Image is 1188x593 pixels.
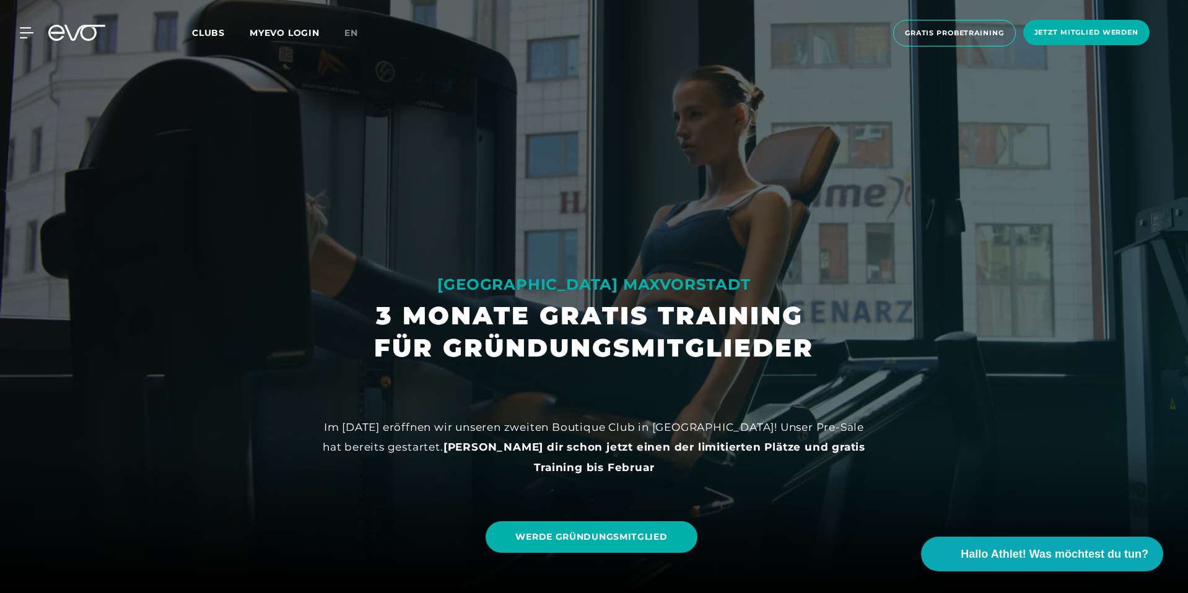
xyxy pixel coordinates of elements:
div: [GEOGRAPHIC_DATA] MAXVORSTADT [374,275,814,295]
a: Jetzt Mitglied werden [1020,20,1153,46]
a: MYEVO LOGIN [250,27,320,38]
a: en [344,26,373,40]
span: en [344,27,358,38]
span: Gratis Probetraining [905,28,1004,38]
h1: 3 MONATE GRATIS TRAINING FÜR GRÜNDUNGSMITGLIEDER [374,300,814,364]
span: WERDE GRÜNDUNGSMITGLIED [515,530,667,543]
span: Hallo Athlet! Was möchtest du tun? [961,546,1148,563]
strong: [PERSON_NAME] dir schon jetzt einen der limitierten Plätze und gratis Training bis Februar [443,441,865,473]
a: WERDE GRÜNDUNGSMITGLIED [486,521,697,553]
a: Clubs [192,27,250,38]
div: Im [DATE] eröffnen wir unseren zweiten Boutique Club in [GEOGRAPHIC_DATA]! Unser Pre-Sale hat ber... [315,417,873,477]
span: Jetzt Mitglied werden [1034,27,1138,38]
a: Gratis Probetraining [889,20,1020,46]
span: Clubs [192,27,225,38]
button: Hallo Athlet! Was möchtest du tun? [921,537,1163,571]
